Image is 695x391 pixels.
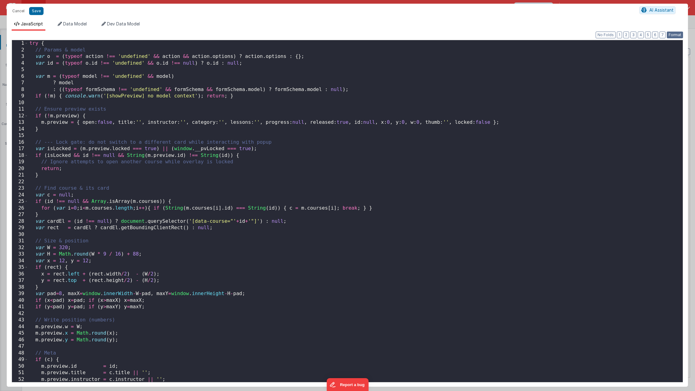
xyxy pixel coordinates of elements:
div: 19 [12,159,28,165]
span: Data Model [63,21,87,26]
div: 31 [12,238,28,245]
div: 2 [12,47,28,54]
span: JavaScript [21,21,43,26]
div: 42 [12,310,28,317]
button: Cancel [9,7,28,15]
div: 24 [12,192,28,199]
div: 20 [12,165,28,172]
div: 45 [12,330,28,337]
div: 39 [12,290,28,297]
div: 52 [12,376,28,383]
div: 18 [12,152,28,159]
div: 13 [12,119,28,126]
div: 44 [12,324,28,330]
div: 21 [12,172,28,179]
div: 9 [12,93,28,100]
div: 48 [12,350,28,357]
button: 4 [638,32,644,38]
iframe: Marker.io feedback button [326,378,369,391]
div: 17 [12,146,28,152]
div: 47 [12,343,28,350]
div: 40 [12,297,28,304]
div: 15 [12,132,28,139]
div: 3 [12,53,28,60]
div: 10 [12,100,28,106]
button: Save [29,7,44,15]
div: 41 [12,304,28,310]
div: 11 [12,106,28,113]
div: 14 [12,126,28,133]
span: AI Assistant [649,7,674,13]
div: 30 [12,231,28,238]
span: Dev Data Model [107,21,140,26]
div: 38 [12,284,28,291]
div: 25 [12,198,28,205]
button: 2 [623,32,629,38]
div: 49 [12,356,28,363]
div: 12 [12,113,28,120]
div: 4 [12,60,28,67]
div: 22 [12,179,28,185]
button: 6 [652,32,658,38]
button: 3 [630,32,636,38]
div: 33 [12,251,28,258]
div: 29 [12,225,28,231]
div: 35 [12,264,28,271]
div: 23 [12,185,28,192]
div: 50 [12,363,28,370]
div: 36 [12,271,28,278]
div: 7 [12,80,28,86]
div: 26 [12,205,28,212]
div: 28 [12,218,28,225]
button: Format [667,32,683,38]
div: 16 [12,139,28,146]
div: 6 [12,73,28,80]
div: 5 [12,66,28,73]
div: 46 [12,337,28,344]
div: 51 [12,370,28,376]
div: 27 [12,211,28,218]
div: 8 [12,86,28,93]
div: 1 [12,40,28,47]
button: AI Assistant [639,6,676,14]
button: No Folds [596,32,616,38]
div: 34 [12,258,28,264]
div: 32 [12,245,28,251]
button: 1 [617,32,622,38]
button: 7 [659,32,666,38]
button: 5 [645,32,651,38]
div: 37 [12,277,28,284]
div: 43 [12,317,28,324]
